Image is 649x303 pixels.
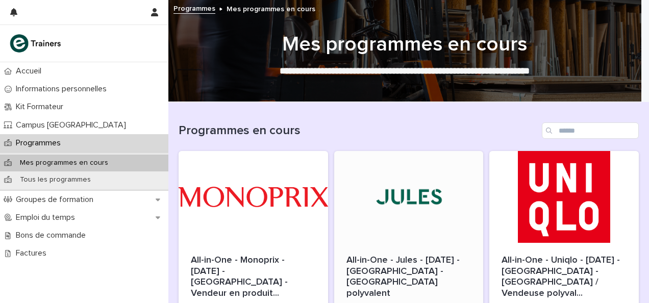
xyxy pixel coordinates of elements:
span: All-in-One - Jules - [DATE] - [GEOGRAPHIC_DATA] - [GEOGRAPHIC_DATA] polyvalent [346,256,462,298]
p: Bons de commande [12,231,94,240]
p: Programmes [12,138,69,148]
input: Search [542,122,639,139]
span: All-in-One - Uniqlo - [DATE] - [GEOGRAPHIC_DATA] - [GEOGRAPHIC_DATA] / Vendeuse polyval ... [502,255,627,299]
div: All-in-One - Uniqlo - 11 - Avril 2025 - Île-de-France - Vendeur / Vendeuse polyvalent [502,255,627,299]
p: Mes programmes en cours [227,3,315,14]
p: Groupes de formation [12,195,102,205]
span: All-in-One - Monoprix - [DATE] - [GEOGRAPHIC_DATA] - Vendeur en produit ... [191,255,316,299]
p: Factures [12,248,55,258]
p: Campus [GEOGRAPHIC_DATA] [12,120,134,130]
p: Kit Formateur [12,102,71,112]
p: Informations personnelles [12,84,115,94]
h1: Mes programmes en cours [179,32,631,57]
div: All-in-One - Monoprix - 24 - Septembre 2025 - Île-de-France - Vendeur en produits frais [191,255,316,299]
a: Programmes [173,2,215,14]
p: Mes programmes en cours [12,159,116,167]
h1: Programmes en cours [179,123,538,138]
p: Accueil [12,66,49,76]
img: K0CqGN7SDeD6s4JG8KQk [8,33,64,54]
p: Tous les programmes [12,175,99,184]
p: Emploi du temps [12,213,83,222]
